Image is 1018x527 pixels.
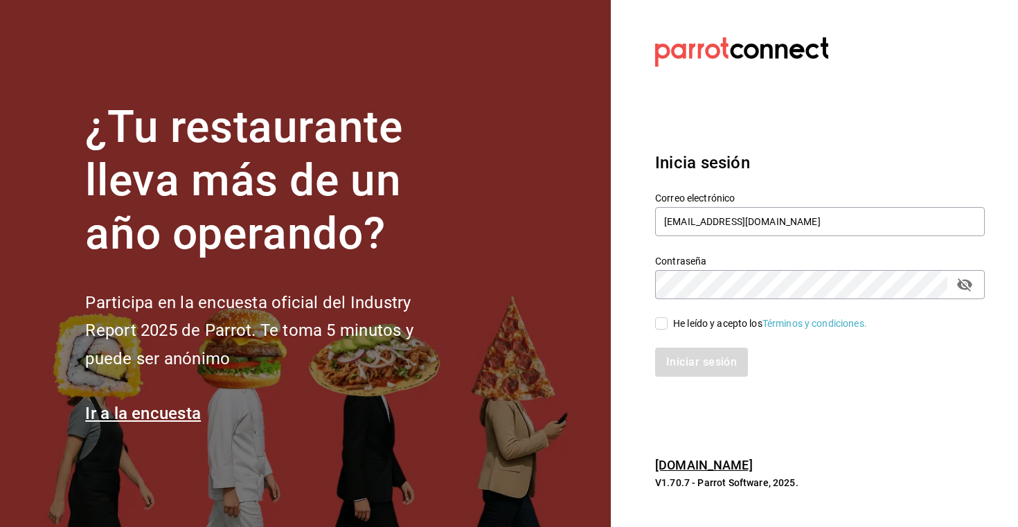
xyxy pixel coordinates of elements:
[655,207,985,236] input: Ingresa tu correo electrónico
[655,458,753,472] a: [DOMAIN_NAME]
[85,289,459,373] h2: Participa en la encuesta oficial del Industry Report 2025 de Parrot. Te toma 5 minutos y puede se...
[953,273,976,296] button: passwordField
[655,476,985,490] p: V1.70.7 - Parrot Software, 2025.
[655,150,985,175] h3: Inicia sesión
[85,101,459,260] h1: ¿Tu restaurante lleva más de un año operando?
[655,193,985,203] label: Correo electrónico
[673,316,867,331] div: He leído y acepto los
[762,318,867,329] a: Términos y condiciones.
[85,404,201,423] a: Ir a la encuesta
[655,256,985,266] label: Contraseña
